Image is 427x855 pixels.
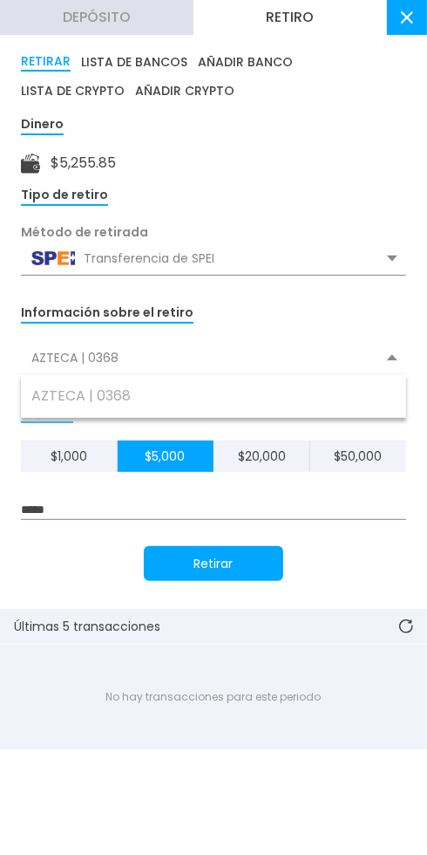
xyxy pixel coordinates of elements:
div: AZTECA | 0368 [21,380,406,413]
button: LISTA DE CRYPTO [21,82,125,99]
img: Transferencia de SPEI [31,251,75,265]
button: Retirar [144,546,283,581]
div: $ 5,255.85 [51,153,116,174]
button: $5,000 [118,441,214,472]
div: Transferencia de SPEI [21,242,406,275]
button: AÑADIR BANCO [198,52,293,72]
button: $20,000 [213,441,310,472]
button: RETIRAR [21,52,71,72]
p: Últimas 5 transacciones [14,620,160,633]
div: AZTECA | 0368 [21,341,406,374]
button: LISTA DE BANCOS [81,52,187,72]
div: Tipo de retiro [21,186,108,206]
button: AÑADIR CRYPTO [135,82,234,99]
div: Información sobre el retiro [21,304,193,324]
button: $50,000 [310,441,406,472]
div: Dinero [21,115,64,135]
div: Método de retirada [21,223,406,242]
p: No hay transacciones para este periodo [106,689,322,705]
button: $1,000 [21,441,118,472]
